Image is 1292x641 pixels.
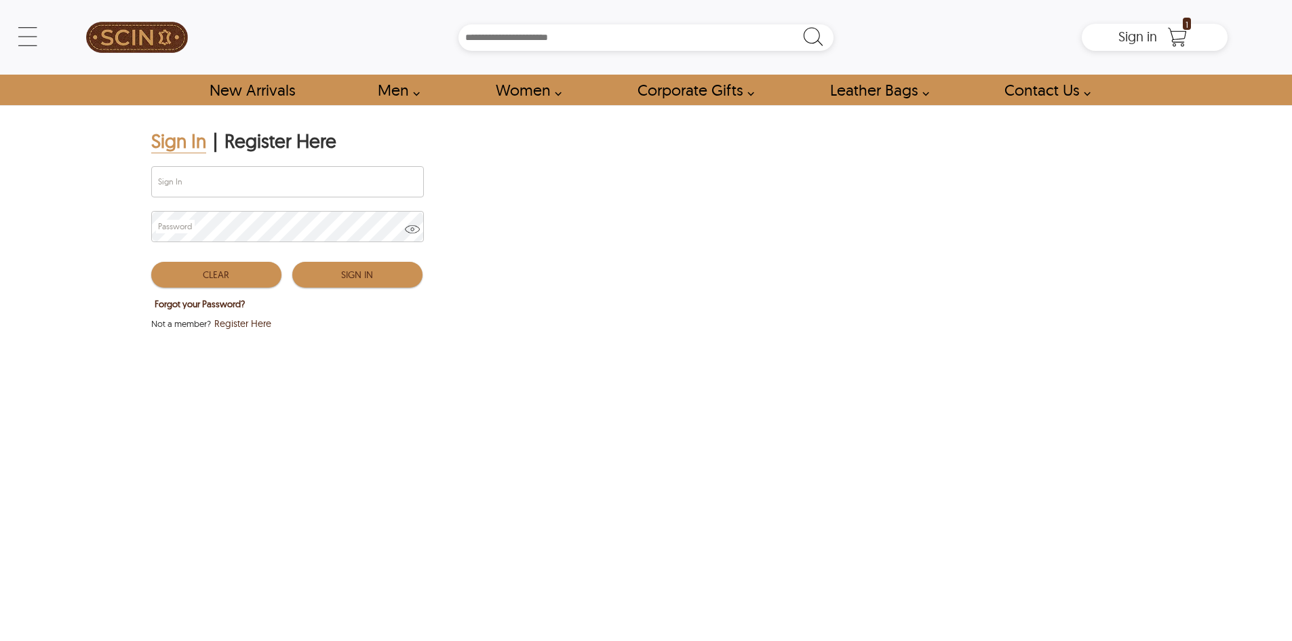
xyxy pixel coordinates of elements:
[1183,18,1191,30] span: 1
[815,75,937,105] a: Shop Leather Bags
[151,129,206,153] div: Sign In
[151,295,248,313] button: Forgot your Password?
[1118,28,1157,45] span: Sign in
[151,317,211,330] span: Not a member?
[480,75,569,105] a: Shop Women Leather Jackets
[362,75,427,105] a: shop men's leather jackets
[194,75,310,105] a: Shop New Arrivals
[224,129,336,153] div: Register Here
[1164,27,1191,47] a: Shopping Cart
[989,75,1098,105] a: contact-us
[622,75,762,105] a: Shop Leather Corporate Gifts
[64,7,210,68] a: SCIN
[213,129,218,153] div: |
[214,317,271,330] span: Register Here
[151,262,281,288] button: Clear
[292,262,423,288] button: Sign In
[86,7,188,68] img: SCIN
[1118,33,1157,43] a: Sign in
